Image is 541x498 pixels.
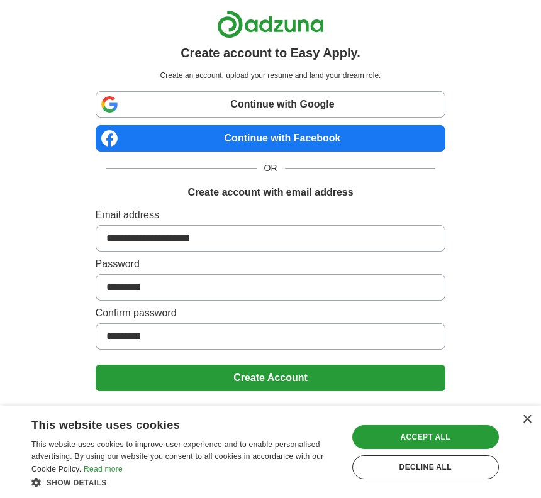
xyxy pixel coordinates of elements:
[31,476,338,489] div: Show details
[47,479,107,487] span: Show details
[352,425,499,449] div: Accept all
[96,306,446,321] label: Confirm password
[96,207,446,223] label: Email address
[96,91,446,118] a: Continue with Google
[181,43,360,62] h1: Create account to Easy Apply.
[31,414,307,433] div: This website uses cookies
[96,257,446,272] label: Password
[522,415,532,424] div: Close
[257,162,285,175] span: OR
[98,70,443,81] p: Create an account, upload your resume and land your dream role.
[217,10,324,38] img: Adzuna logo
[96,365,446,391] button: Create Account
[96,125,446,152] a: Continue with Facebook
[31,440,323,474] span: This website uses cookies to improve user experience and to enable personalised advertising. By u...
[84,465,123,473] a: Read more, opens a new window
[352,455,499,479] div: Decline all
[187,185,353,200] h1: Create account with email address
